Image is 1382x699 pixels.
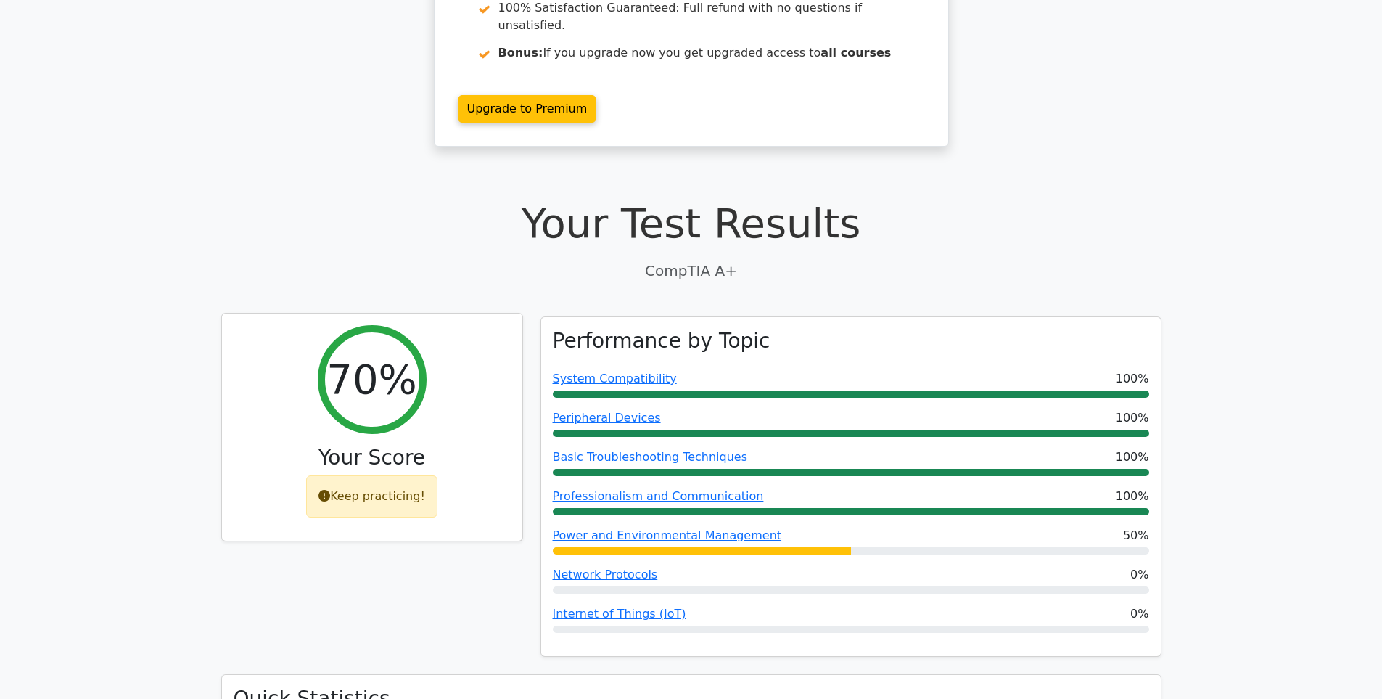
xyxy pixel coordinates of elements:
a: Professionalism and Communication [553,489,764,503]
a: System Compatibility [553,372,677,385]
h3: Your Score [234,446,511,470]
span: 100% [1116,370,1149,388]
span: 100% [1116,409,1149,427]
a: Power and Environmental Management [553,528,782,542]
h3: Performance by Topic [553,329,770,353]
a: Network Protocols [553,568,658,581]
div: Keep practicing! [306,475,437,518]
a: Upgrade to Premium [458,95,597,123]
h1: Your Test Results [221,199,1161,248]
span: 100% [1116,488,1149,505]
p: CompTIA A+ [221,260,1161,282]
a: Peripheral Devices [553,411,661,425]
span: 0% [1130,566,1148,584]
span: 0% [1130,605,1148,623]
h2: 70% [326,355,416,404]
span: 50% [1123,527,1149,544]
span: 100% [1116,449,1149,466]
a: Internet of Things (IoT) [553,607,686,621]
a: Basic Troubleshooting Techniques [553,450,748,464]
